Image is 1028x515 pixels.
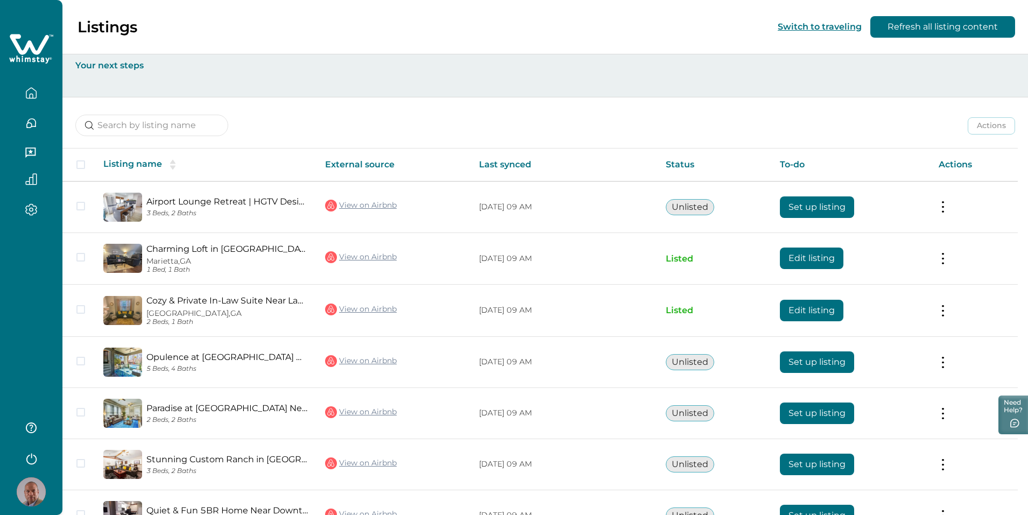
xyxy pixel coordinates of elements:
p: Listed [666,305,763,316]
button: Switch to traveling [778,22,862,32]
a: Opulence at [GEOGRAPHIC_DATA] Near [GEOGRAPHIC_DATA] Attractions [146,352,308,362]
th: Actions [930,149,1018,181]
img: propertyImage_Charming Loft in Historic Marietta Near Hospital [103,244,142,273]
p: [GEOGRAPHIC_DATA], GA [146,309,308,318]
a: Charming Loft in [GEOGRAPHIC_DATA] [146,244,308,254]
button: Set up listing [780,196,854,218]
button: Edit listing [780,248,843,269]
button: Set up listing [780,351,854,373]
p: [DATE] 09 AM [479,253,649,264]
img: propertyImage_Airport Lounge Retreat | HGTV Design Near ATL [103,193,142,222]
img: propertyImage_Opulence at Piedmont Park Near Atlanta Attractions [103,348,142,377]
p: 1 Bed, 1 Bath [146,266,308,274]
a: View on Airbnb [325,250,397,264]
p: [DATE] 09 AM [479,305,649,316]
a: View on Airbnb [325,199,397,213]
button: Refresh all listing content [870,16,1015,38]
th: Listing name [95,149,316,181]
p: 3 Beds, 2 Baths [146,209,308,217]
p: Listings [78,18,137,36]
th: Last synced [470,149,657,181]
p: 2 Beds, 1 Bath [146,318,308,326]
p: 5 Beds, 4 Baths [146,365,308,373]
p: 3 Beds, 2 Baths [146,467,308,475]
p: Your next steps [75,60,1015,71]
img: propertyImage_Paradise at Piedmont Park Near Atlanta Attractions [103,399,142,428]
button: Set up listing [780,454,854,475]
th: Status [657,149,771,181]
p: [DATE] 09 AM [479,408,649,419]
img: Whimstay Host [17,477,46,506]
p: [DATE] 09 AM [479,459,649,470]
a: View on Airbnb [325,354,397,368]
a: View on Airbnb [325,456,397,470]
img: propertyImage_Cozy & Private In-Law Suite Near LakePoint [103,296,142,325]
a: Paradise at [GEOGRAPHIC_DATA] Near [GEOGRAPHIC_DATA] Attractions [146,403,308,413]
th: External source [316,149,470,181]
th: To-do [771,149,930,181]
button: Unlisted [666,354,714,370]
button: Unlisted [666,405,714,421]
p: Listed [666,253,763,264]
button: Edit listing [780,300,843,321]
a: View on Airbnb [325,405,397,419]
a: Stunning Custom Ranch in [GEOGRAPHIC_DATA] [146,454,308,464]
a: Cozy & Private In-Law Suite Near LakePoint [146,295,308,306]
button: Set up listing [780,403,854,424]
a: Airport Lounge Retreat | HGTV Design Near ATL [146,196,308,207]
button: Unlisted [666,199,714,215]
p: Marietta, GA [146,257,308,266]
a: View on Airbnb [325,302,397,316]
p: [DATE] 09 AM [479,202,649,213]
p: [DATE] 09 AM [479,357,649,368]
button: Actions [968,117,1015,135]
input: Search by listing name [75,115,228,136]
p: 2 Beds, 2 Baths [146,416,308,424]
img: propertyImage_Stunning Custom Ranch in Central Roswell [103,450,142,479]
button: Unlisted [666,456,714,472]
button: sorting [162,159,184,170]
